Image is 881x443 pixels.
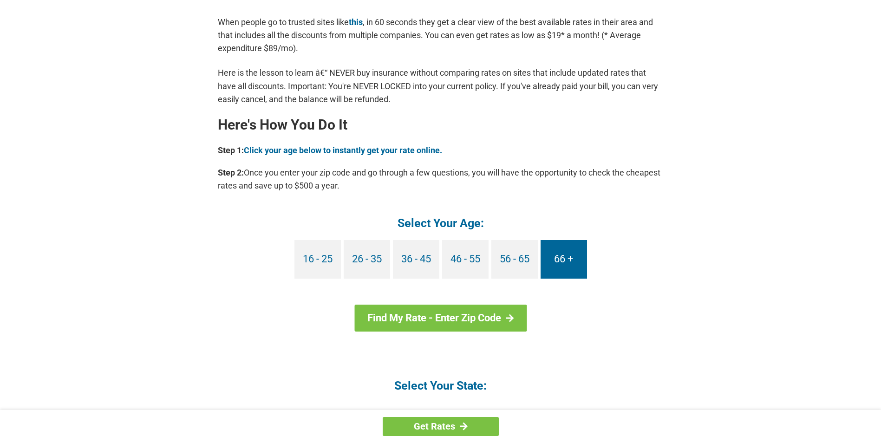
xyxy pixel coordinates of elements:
a: Find My Rate - Enter Zip Code [354,305,527,332]
a: Get Rates [383,417,499,436]
b: Step 1: [218,145,244,155]
p: Here is the lesson to learn â€“ NEVER buy insurance without comparing rates on sites that include... [218,66,664,105]
a: 56 - 65 [491,240,538,279]
a: 66 + [541,240,587,279]
a: Click your age below to instantly get your rate online. [244,145,442,155]
a: 36 - 45 [393,240,439,279]
h2: Here's How You Do It [218,117,664,132]
a: 16 - 25 [294,240,341,279]
h4: Select Your State: [218,378,664,393]
h4: Select Your Age: [218,215,664,231]
b: Step 2: [218,168,244,177]
a: this [349,17,363,27]
a: 46 - 55 [442,240,489,279]
p: When people go to trusted sites like , in 60 seconds they get a clear view of the best available ... [218,16,664,55]
a: 26 - 35 [344,240,390,279]
p: Once you enter your zip code and go through a few questions, you will have the opportunity to che... [218,166,664,192]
